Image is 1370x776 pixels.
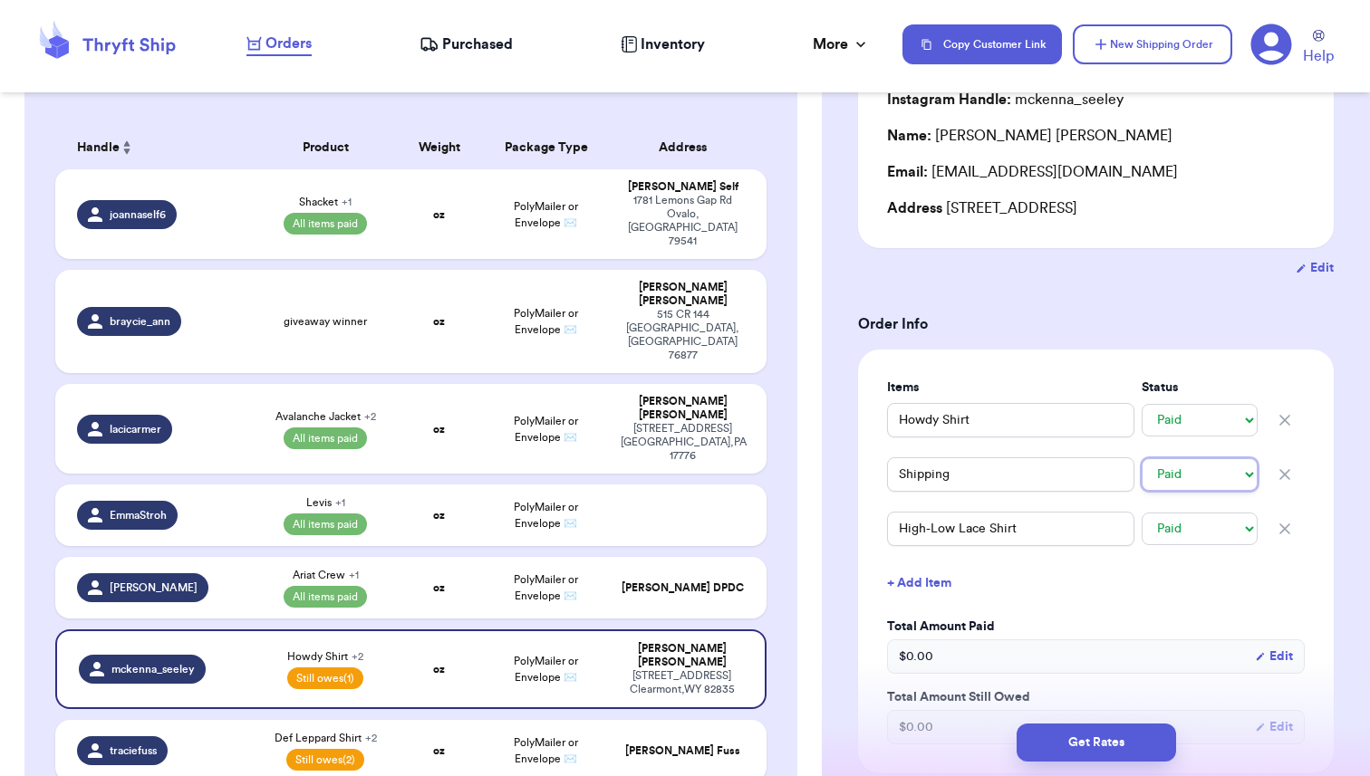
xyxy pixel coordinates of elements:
span: PolyMailer or Envelope ✉️ [514,737,578,764]
button: Edit [1255,647,1293,666]
span: Instagram Handle: [887,92,1011,107]
span: + 1 [342,196,352,207]
span: Avalanche Jacket [275,409,376,424]
span: PolyMailer or Envelope ✉️ [514,308,578,335]
a: Orders [246,33,312,56]
strong: oz [433,664,445,675]
button: New Shipping Order [1073,24,1232,64]
span: + 1 [335,497,345,508]
button: Copy Customer Link [902,24,1062,64]
div: 515 CR 144 [GEOGRAPHIC_DATA] , [GEOGRAPHIC_DATA] 76877 [621,308,745,362]
div: [STREET_ADDRESS] [887,197,1305,219]
span: joannaself6 [110,207,166,222]
strong: oz [433,510,445,521]
label: Status [1142,378,1258,397]
strong: oz [433,316,445,327]
span: + 2 [352,651,363,662]
div: [PERSON_NAME] DPDC [621,581,745,595]
th: Address [610,126,767,169]
a: Inventory [621,34,705,55]
button: Edit [1296,259,1334,277]
span: braycie_ann [110,314,170,329]
div: 1781 Lemons Gap Rd Ovalo , [GEOGRAPHIC_DATA] 79541 [621,194,745,248]
span: traciefuss [110,743,157,758]
label: Total Amount Paid [887,618,1305,636]
div: mckenna_seeley [887,89,1124,110]
span: Name: [887,129,931,143]
span: $ 0.00 [899,647,933,666]
span: Help [1303,45,1334,67]
label: Items [887,378,1134,397]
div: [PERSON_NAME] [PERSON_NAME] [621,642,743,669]
span: PolyMailer or Envelope ✉️ [514,502,578,529]
th: Product [255,126,397,169]
span: giveaway winner [284,314,367,329]
span: EmmaStroh [110,508,167,522]
span: All items paid [284,427,367,449]
button: Sort ascending [120,137,134,158]
div: [PERSON_NAME] [PERSON_NAME] [621,395,745,422]
span: Email: [887,165,928,179]
span: Shacket [299,195,352,209]
div: [PERSON_NAME] [PERSON_NAME] [887,125,1172,147]
strong: oz [433,209,445,220]
div: [PERSON_NAME] Self [621,180,745,194]
button: Get Rates [1017,723,1176,762]
span: mckenna_seeley [111,662,195,676]
div: [PERSON_NAME] Fuss [621,744,745,758]
span: PolyMailer or Envelope ✉️ [514,201,578,228]
span: PolyMailer or Envelope ✉️ [514,656,578,683]
span: All items paid [284,213,367,235]
span: + 2 [365,733,377,743]
div: [PERSON_NAME] [PERSON_NAME] [621,281,745,308]
span: + 1 [349,570,359,580]
span: Still owes (2) [286,749,364,771]
label: Total Amount Still Owed [887,688,1305,706]
strong: oz [433,582,445,593]
th: Package Type [482,126,610,169]
span: Howdy Shirt [287,649,363,664]
span: Ariat Crew [293,568,359,582]
span: + 2 [364,411,376,422]
span: Purchased [442,34,513,55]
strong: oz [433,424,445,435]
span: Still owes (1) [287,667,363,689]
h3: Order Info [858,313,1334,335]
strong: oz [433,745,445,756]
span: All items paid [284,513,367,535]
a: Purchased [420,34,513,55]
div: [STREET_ADDRESS] Clearmont , WY 82835 [621,669,743,696]
span: Orders [265,33,312,54]
button: + Add Item [880,563,1312,603]
div: [STREET_ADDRESS] [GEOGRAPHIC_DATA] , PA 17776 [621,422,745,463]
span: All items paid [284,586,367,608]
div: More [813,34,870,55]
th: Weight [397,126,482,169]
span: Handle [77,139,120,158]
div: [EMAIL_ADDRESS][DOMAIN_NAME] [887,161,1305,183]
span: Address [887,201,942,216]
span: PolyMailer or Envelope ✉️ [514,416,578,443]
a: Help [1303,30,1334,67]
span: lacicarmer [110,422,161,436]
span: Def Leppard Shirt [275,731,377,745]
span: [PERSON_NAME] [110,580,198,595]
span: PolyMailer or Envelope ✉️ [514,574,578,601]
span: Levis [306,495,345,510]
span: Inventory [641,34,705,55]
